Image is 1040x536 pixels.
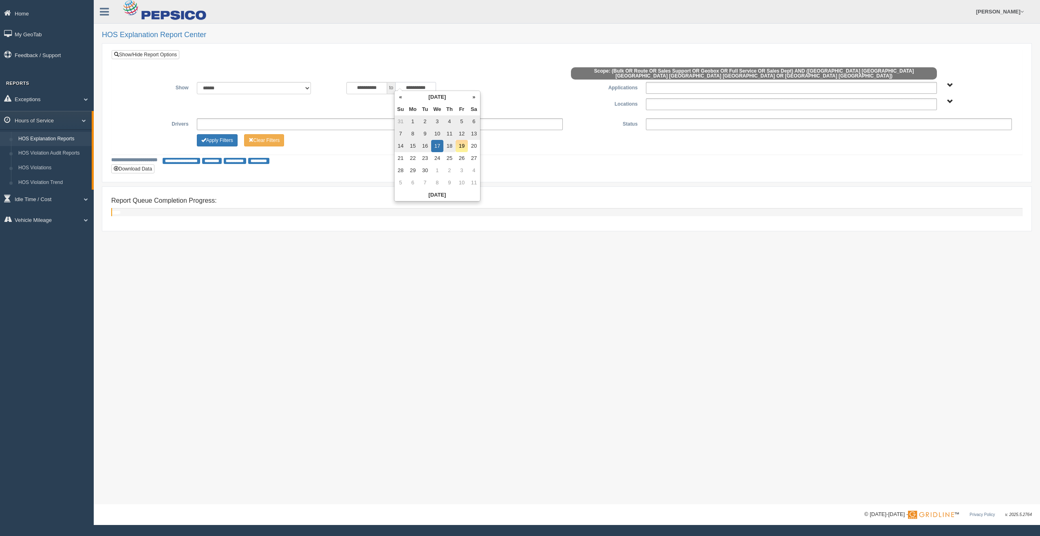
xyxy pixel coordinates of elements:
td: 11 [468,177,480,189]
td: 17 [431,140,443,152]
td: 11 [443,128,456,140]
td: 28 [394,164,407,177]
a: HOS Violation Audit Reports [15,146,92,161]
th: Su [394,103,407,115]
th: Tu [419,103,431,115]
td: 31 [394,115,407,128]
a: Privacy Policy [969,512,995,517]
button: Download Data [111,164,154,173]
td: 10 [456,177,468,189]
label: Locations [567,98,642,108]
span: to [387,82,395,94]
td: 2 [443,164,456,177]
td: 18 [443,140,456,152]
td: 4 [468,164,480,177]
td: 2 [419,115,431,128]
label: Show [118,82,193,92]
td: 29 [407,164,419,177]
td: 3 [456,164,468,177]
td: 12 [456,128,468,140]
label: Applications [567,82,642,92]
th: We [431,103,443,115]
td: 20 [468,140,480,152]
td: 3 [431,115,443,128]
a: Show/Hide Report Options [112,50,179,59]
td: 16 [419,140,431,152]
td: 21 [394,152,407,164]
th: [DATE] [394,189,480,201]
th: Th [443,103,456,115]
td: 25 [443,152,456,164]
td: 24 [431,152,443,164]
td: 7 [419,177,431,189]
td: 6 [468,115,480,128]
td: 1 [431,164,443,177]
span: v. 2025.5.2764 [1005,512,1032,517]
td: 10 [431,128,443,140]
td: 9 [419,128,431,140]
button: Change Filter Options [197,134,238,146]
button: Change Filter Options [244,134,284,146]
td: 14 [394,140,407,152]
td: 23 [419,152,431,164]
a: HOS Violations [15,161,92,175]
td: 30 [419,164,431,177]
td: 22 [407,152,419,164]
td: 8 [407,128,419,140]
td: 8 [431,177,443,189]
th: Mo [407,103,419,115]
label: Drivers [118,118,193,128]
td: 26 [456,152,468,164]
td: 27 [468,152,480,164]
th: [DATE] [407,91,468,103]
th: » [468,91,480,103]
th: « [394,91,407,103]
h2: HOS Explanation Report Center [102,31,1032,39]
h4: Report Queue Completion Progress: [111,197,1022,204]
td: 4 [443,115,456,128]
td: 13 [468,128,480,140]
td: 5 [394,177,407,189]
td: 19 [456,140,468,152]
th: Sa [468,103,480,115]
th: Fr [456,103,468,115]
td: 1 [407,115,419,128]
td: 5 [456,115,468,128]
td: 6 [407,177,419,189]
a: HOS Explanation Reports [15,132,92,146]
span: Scope: (Bulk OR Route OR Sales Support OR Geobox OR Full Service OR Sales Dept) AND ([GEOGRAPHIC_... [571,67,937,80]
td: 9 [443,177,456,189]
td: 15 [407,140,419,152]
td: 7 [394,128,407,140]
a: HOS Violation Trend [15,175,92,190]
img: Gridline [908,511,954,519]
label: Status [567,118,642,128]
div: © [DATE]-[DATE] - ™ [864,510,1032,519]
